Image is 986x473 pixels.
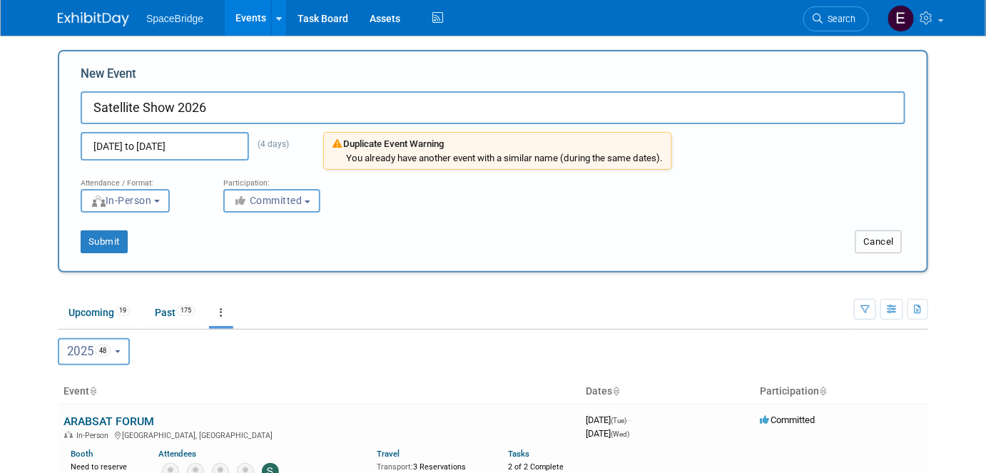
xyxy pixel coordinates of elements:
[67,344,111,358] span: 2025
[233,195,303,206] span: Committed
[346,153,663,164] div: You already have another event with a similar name (during the same dates).
[81,91,905,124] input: Name of Trade Show / Conference
[332,138,663,151] div: Duplicate Event Warning
[611,417,626,424] span: (Tue)
[803,6,869,31] a: Search
[176,305,195,316] span: 175
[63,414,154,428] a: ARABSAT FORUM
[89,385,96,397] a: Sort by Event Name
[580,380,754,404] th: Dates
[71,449,93,459] a: Booth
[819,385,826,397] a: Sort by Participation Type
[508,449,529,459] a: Tasks
[611,430,629,438] span: (Wed)
[377,462,413,472] span: Transport:
[81,132,249,161] input: Start Date - End Date
[855,230,902,253] button: Cancel
[63,429,574,440] div: [GEOGRAPHIC_DATA], [GEOGRAPHIC_DATA]
[81,230,128,253] button: Submit
[760,414,815,425] span: Committed
[508,462,574,472] div: 2 of 2 Complete
[249,139,289,149] span: (4 days)
[91,195,152,206] span: In-Person
[823,14,855,24] span: Search
[629,414,631,425] span: -
[754,380,928,404] th: Participation
[888,5,915,32] img: Elizabeth Gelerman
[144,299,206,326] a: Past175
[71,459,137,472] div: Need to reserve
[586,414,631,425] span: [DATE]
[146,13,203,24] span: SpaceBridge
[76,431,113,440] span: In-Person
[81,189,170,213] button: In-Person
[81,66,136,88] label: New Event
[377,449,400,459] a: Travel
[58,338,130,365] button: 202548
[58,299,141,326] a: Upcoming19
[586,428,629,439] span: [DATE]
[612,385,619,397] a: Sort by Start Date
[58,12,129,26] img: ExhibitDay
[223,189,320,213] button: Committed
[81,170,202,188] div: Attendance / Format:
[158,449,196,459] a: Attendees
[95,345,111,357] span: 48
[64,431,73,438] img: In-Person Event
[115,305,131,316] span: 19
[223,170,345,188] div: Participation:
[58,380,580,404] th: Event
